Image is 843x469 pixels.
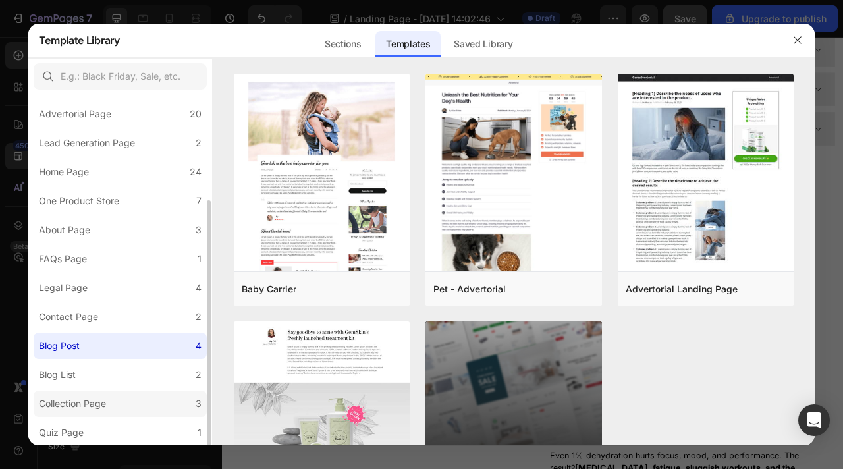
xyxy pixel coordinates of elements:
div: 2 [196,367,202,383]
div: Contact Page [39,309,98,325]
div: 2 [196,135,202,151]
div: Templates [375,31,441,57]
div: 20 [190,106,202,122]
div: Blog List [39,367,76,383]
div: 4 [196,280,202,296]
div: Quiz Page [39,425,84,441]
p: 🏆 Unmatched Quality - Zero Compromise [424,57,684,76]
input: E.g.: Black Friday, Sale, etc. [34,63,207,90]
div: Open Intercom Messenger [798,404,830,436]
div: Lead Generation Page [39,135,135,151]
div: 3 [196,396,202,412]
h2: Template Library [39,23,120,57]
div: 24 [190,164,202,180]
div: 7 [196,193,202,209]
div: 3 [196,222,202,238]
p: 📊 Full Supplement Label [424,107,577,126]
div: FAQs Page [39,251,87,267]
div: 1 [198,425,202,441]
div: Baby Carrier [242,281,296,297]
div: Legal Page [39,280,88,296]
div: 4 [196,338,202,354]
div: 1 [198,251,202,267]
div: Sections [314,31,371,57]
div: About Page [39,222,90,238]
p: 🧠 [MEDICAL_DATA] (Energy & Cognitive Support) [424,7,732,26]
div: Collection Page [39,396,106,412]
div: 2 [196,309,202,325]
div: Advertorial Landing Page [626,281,738,297]
div: Blog Post [39,338,80,354]
div: One Product Store [39,193,119,209]
div: Home Page [39,164,89,180]
div: Pet - Advertorial [433,281,506,297]
div: Saved Library [443,31,523,57]
div: Advertorial Page [39,106,111,122]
